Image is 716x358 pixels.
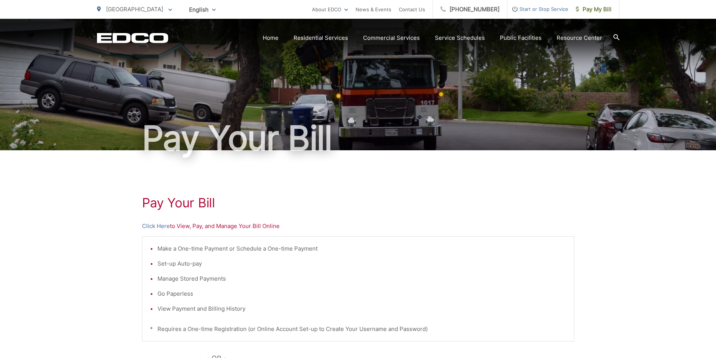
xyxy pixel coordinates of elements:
[157,244,566,253] li: Make a One-time Payment or Schedule a One-time Payment
[363,33,420,42] a: Commercial Services
[399,5,425,14] a: Contact Us
[435,33,485,42] a: Service Schedules
[97,119,619,157] h1: Pay Your Bill
[142,195,574,210] h1: Pay Your Bill
[106,6,163,13] span: [GEOGRAPHIC_DATA]
[263,33,279,42] a: Home
[183,3,221,16] span: English
[500,33,542,42] a: Public Facilities
[150,325,566,334] p: * Requires a One-time Registration (or Online Account Set-up to Create Your Username and Password)
[157,289,566,298] li: Go Paperless
[142,222,574,231] p: to View, Pay, and Manage Your Bill Online
[97,33,168,43] a: EDCD logo. Return to the homepage.
[157,274,566,283] li: Manage Stored Payments
[356,5,391,14] a: News & Events
[557,33,602,42] a: Resource Center
[576,5,612,14] span: Pay My Bill
[294,33,348,42] a: Residential Services
[157,304,566,313] li: View Payment and Billing History
[157,259,566,268] li: Set-up Auto-pay
[142,222,170,231] a: Click Here
[312,5,348,14] a: About EDCO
